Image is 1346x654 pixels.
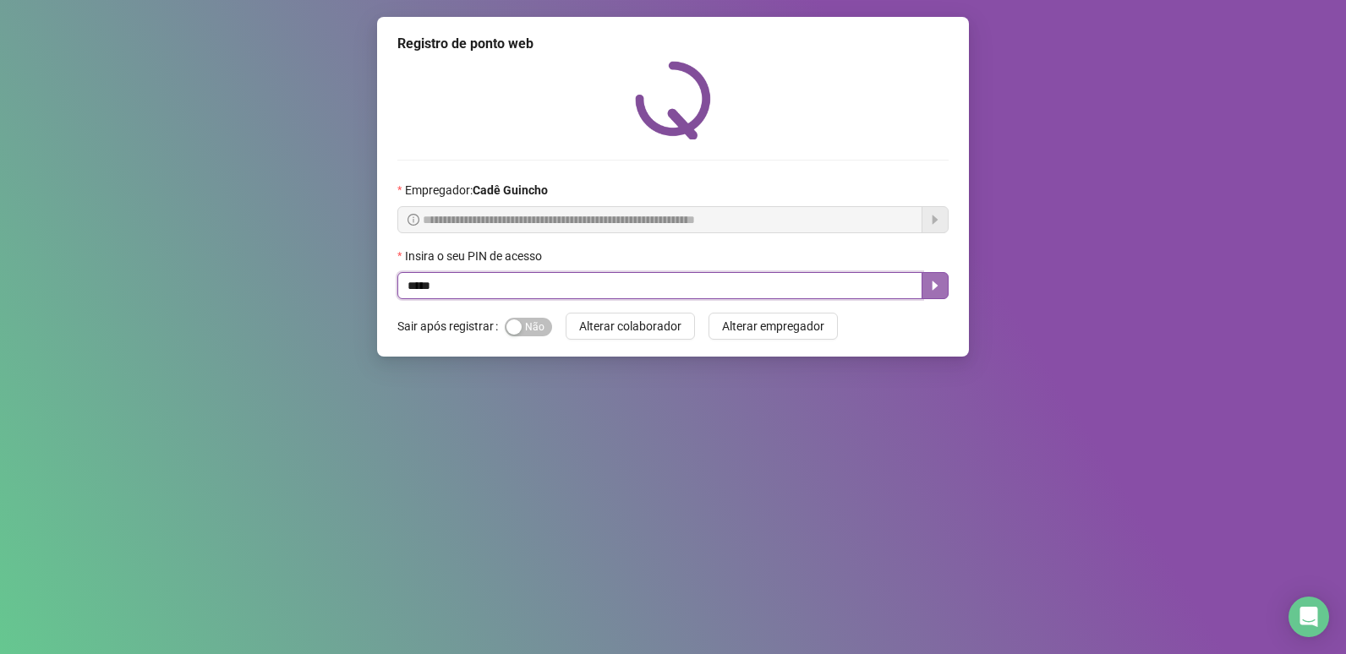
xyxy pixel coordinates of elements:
[722,317,824,335] span: Alterar empregador
[635,61,711,139] img: QRPoint
[566,313,695,340] button: Alterar colaborador
[1289,597,1329,637] div: Open Intercom Messenger
[709,313,838,340] button: Alterar empregador
[408,214,419,226] span: info-circle
[397,34,949,54] div: Registro de ponto web
[928,279,942,292] span: caret-right
[579,317,681,335] span: Alterar colaborador
[405,181,548,199] span: Empregador :
[473,183,548,197] strong: Cadê Guincho
[397,313,505,340] label: Sair após registrar
[397,247,553,265] label: Insira o seu PIN de acesso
